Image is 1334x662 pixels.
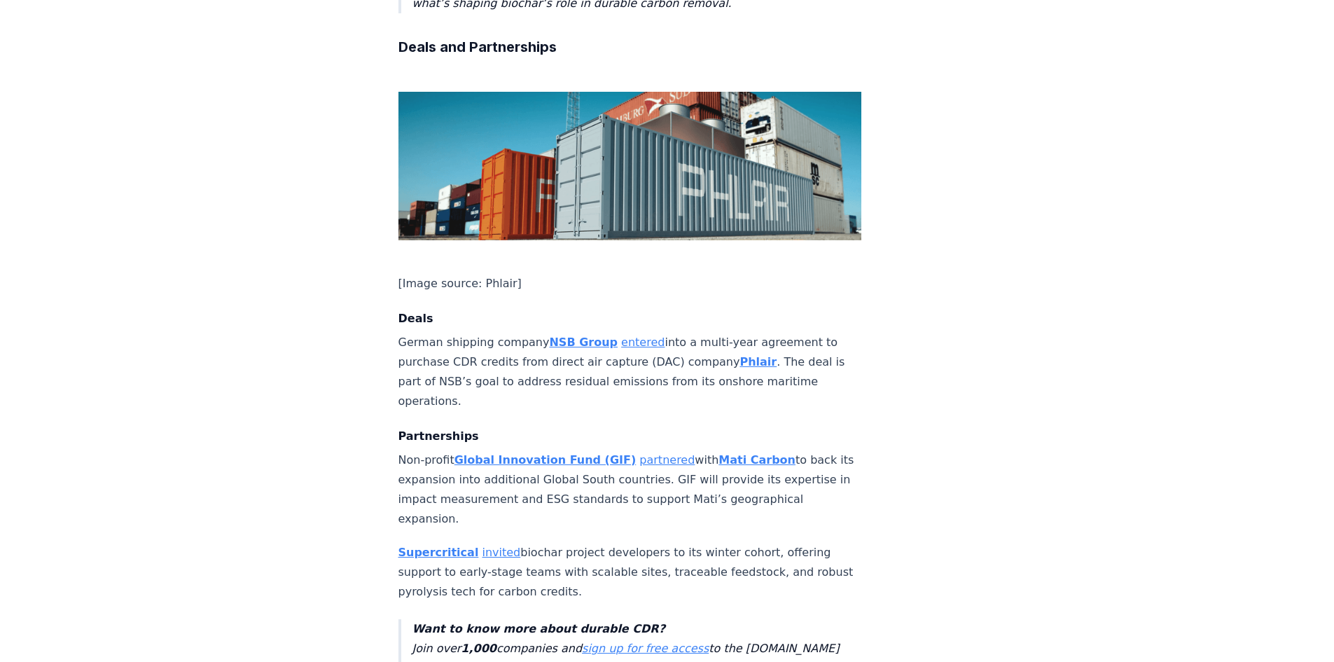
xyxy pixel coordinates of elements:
[582,642,709,655] a: sign up for free access
[398,39,557,55] strong: Deals and Partnerships
[549,336,618,349] a: NSB Group
[398,333,862,411] p: German shipping company into a multi-year agreement to purchase CDR credits from direct air captu...
[398,312,433,325] strong: Deals
[398,274,862,294] p: [Image source: Phlair]
[454,453,637,467] a: Global Innovation Fund (GIF)
[621,336,665,349] a: entered
[398,543,862,602] p: biochar project developers to its winter cohort, offering support to early-stage teams with scala...
[461,642,496,655] strong: 1,000
[398,429,479,443] strong: Partnerships
[718,453,795,467] a: Mati Carbon
[398,546,479,559] a: Supercritical
[739,355,777,368] a: Phlair
[398,92,862,240] img: blog post image
[639,453,695,467] a: partnered
[482,546,520,559] a: invited
[412,622,665,635] strong: Want to know more about durable CDR?
[398,450,862,529] p: Non-profit with to back its expansion into additional Global South countries. GIF will provide it...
